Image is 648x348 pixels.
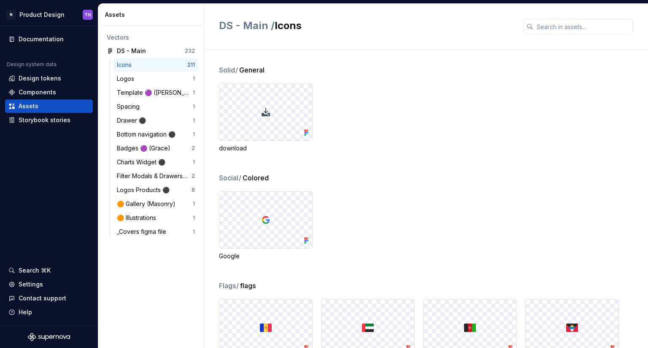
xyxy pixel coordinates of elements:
div: Help [19,308,32,316]
a: Badges 🟣 (Grace)2 [113,142,198,155]
div: Assets [105,11,200,19]
a: Icons211 [113,58,198,72]
a: Bottom navigation ⚫️1 [113,128,198,141]
div: Contact support [19,294,66,302]
div: 1 [193,117,195,124]
div: Settings [19,280,43,289]
div: Spacing [117,102,143,111]
div: Design system data [7,61,57,68]
div: Assets [19,102,38,110]
span: / [239,174,241,182]
button: Help [5,305,93,319]
div: Google [219,252,313,260]
a: Documentation [5,32,93,46]
div: 2 [192,145,195,152]
span: DS - Main / [219,19,275,32]
span: / [236,281,239,290]
div: Charts Widget ⚫️ [117,158,169,166]
div: 1 [193,75,195,82]
div: Filter Modals & Drawers ⚫️ [117,172,192,180]
div: DS - Main [117,47,146,55]
a: Logos1 [113,72,198,86]
div: Product Design [19,11,65,19]
div: Logos Products ⚫️ [117,186,173,194]
div: N [6,10,16,20]
span: flags [240,281,256,291]
div: 1 [193,89,195,96]
a: Storybook stories [5,113,93,127]
div: TN [84,11,91,18]
a: _Covers figma file1 [113,225,198,238]
a: DS - Main232 [103,44,198,58]
span: General [239,65,265,75]
div: 1 [193,214,195,221]
div: Badges 🟣 (Grace) [117,144,174,153]
div: 1 [193,159,195,166]
a: Template 🟣 ([PERSON_NAME])1 [113,86,198,99]
div: Vectors [107,33,195,42]
div: 232 [185,48,195,54]
div: Search ⌘K [19,266,51,275]
a: Components [5,86,93,99]
div: Design tokens [19,74,61,83]
span: Flags [219,281,239,291]
a: Design tokens [5,72,93,85]
span: / [235,66,238,74]
div: 211 [187,62,195,68]
a: 🟠 Gallery (Masonry)1 [113,197,198,211]
div: 1 [193,201,195,207]
div: Template 🟣 ([PERSON_NAME]) [117,88,193,97]
input: Search in assets... [533,19,633,34]
a: Assets [5,99,93,113]
div: Icons [117,61,135,69]
div: Documentation [19,35,64,43]
div: Bottom navigation ⚫️ [117,130,179,139]
a: Charts Widget ⚫️1 [113,155,198,169]
div: Storybook stories [19,116,70,124]
div: 8 [192,187,195,193]
a: Drawer ⚫️1 [113,114,198,127]
div: 1 [193,103,195,110]
button: Contact support [5,292,93,305]
div: Drawer ⚫️ [117,116,149,125]
div: 1 [193,131,195,138]
svg: Supernova Logo [28,333,70,341]
button: NProduct DesignTN [2,5,96,24]
a: Settings [5,278,93,291]
div: Logos [117,75,138,83]
div: 1 [193,228,195,235]
button: Search ⌘K [5,264,93,277]
div: download [219,144,313,153]
div: 🟠 Illustrations [117,214,159,222]
a: Logos Products ⚫️8 [113,183,198,197]
a: 🟠 Illustrations1 [113,211,198,225]
a: Filter Modals & Drawers ⚫️2 [113,169,198,183]
span: Solid [219,65,238,75]
div: Components [19,88,56,96]
h2: Icons [219,19,513,32]
a: Spacing1 [113,100,198,113]
div: 2 [192,173,195,179]
div: _Covers figma file [117,228,170,236]
div: 🟠 Gallery (Masonry) [117,200,179,208]
span: Social [219,173,242,183]
span: Colored [243,173,269,183]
